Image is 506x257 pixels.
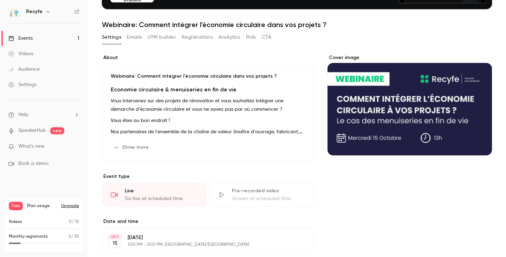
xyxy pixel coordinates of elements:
[111,73,305,80] p: Webinaire: Comment intégrer l'économie circulaire dans vos projets ?
[102,54,313,61] label: About
[18,111,28,118] span: Help
[9,219,22,225] p: Videos
[327,54,492,61] label: Cover image
[102,20,492,29] h1: Webinaire: Comment intégrer l'économie circulaire dans vos projets ?
[111,97,305,114] p: Vous intervenez sur des projets de rénovation et vous souhaitez intégrer une démarche d'économie ...
[102,218,313,225] label: Date and time
[111,116,305,125] p: Vous êtes au bon endroit !
[26,8,43,15] h6: Recyfe
[8,81,37,88] div: Settings
[128,242,276,248] p: 1:00 PM - 2:00 PM, [GEOGRAPHIC_DATA]/[GEOGRAPHIC_DATA]
[148,32,176,43] button: UTM builder
[182,32,213,43] button: Registrations
[128,234,276,241] p: [DATE]
[327,54,492,155] section: Cover image
[111,85,305,94] h2: Economie circulaire & menuiseries en fin de vie
[111,142,153,153] button: Show more
[246,32,256,43] button: Polls
[112,240,117,247] p: 15
[102,183,206,207] div: LiveGo live at scheduled time
[232,195,305,202] div: Stream at scheduled time
[69,234,71,239] span: 5
[232,187,305,194] div: Pre-recorded video
[209,183,313,207] div: Pre-recorded videoStream at scheduled time
[69,220,72,224] span: 0
[18,143,45,150] span: What's new
[61,203,79,209] button: Upgrade
[102,32,121,43] button: Settings
[27,203,57,209] span: Plan usage
[69,233,79,240] p: / 30
[127,32,142,43] button: Emails
[69,219,79,225] p: / 10
[8,66,40,73] div: Audience
[125,187,197,194] div: Live
[8,35,33,42] div: Events
[109,234,121,239] div: OCT
[9,6,20,17] img: Recyfe
[18,160,48,167] span: Book a demo
[111,128,305,136] p: Nos partenaires de l'ensemble de la chaîne de valeur (maître d'ouvrage, fabricant, ...) viendront...
[50,127,64,134] span: new
[8,111,79,118] li: help-dropdown-opener
[125,195,197,202] div: Go live at scheduled time
[102,173,313,180] p: Event type
[9,233,48,240] p: Monthly registrants
[219,32,240,43] button: Analytics
[18,127,46,134] a: SpeakerHub
[262,32,271,43] button: CTA
[8,50,33,57] div: Videos
[9,202,23,210] span: Free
